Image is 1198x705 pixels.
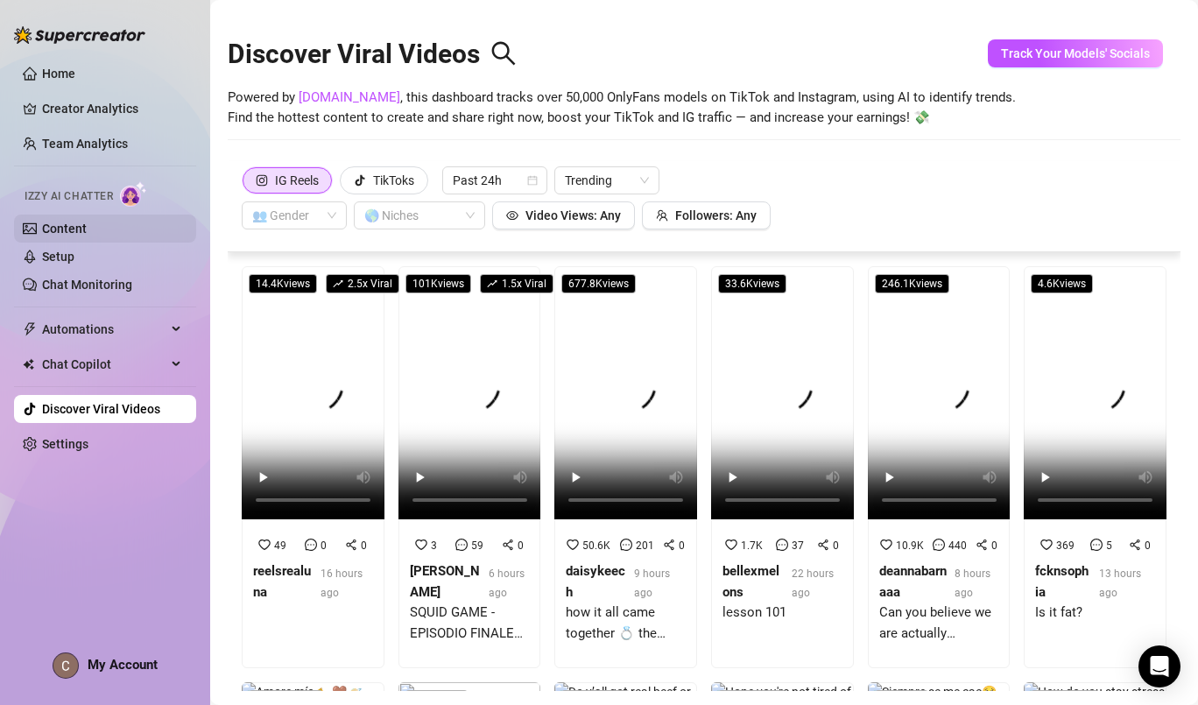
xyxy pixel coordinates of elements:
[42,437,88,451] a: Settings
[398,266,541,668] a: 101Kviewsrise1.5x Viral3590[PERSON_NAME]6 hours agoSQUID GAME - EPISODIO FINALE ❤️ Link in bio e ...
[228,38,517,71] h2: Discover Viral Videos
[431,539,437,552] span: 3
[663,539,675,551] span: share-alt
[582,539,610,552] span: 50.6K
[792,568,834,599] span: 22 hours ago
[1099,568,1141,599] span: 13 hours ago
[1035,563,1089,600] strong: fcknsophia
[1056,539,1075,552] span: 369
[242,266,384,668] a: 14.4Kviewsrise2.5x Viral4900reelsrealuna16 hours ago
[518,539,524,552] span: 0
[554,266,697,668] a: 677.8Kviews50.6K2010daisykeech9 hours agohow it all came together 💍 the engagement actually went ...
[634,568,670,599] span: 9 hours ago
[480,274,553,293] span: 1.5 x Viral
[120,181,147,207] img: AI Chatter
[525,208,621,222] span: Video Views: Any
[776,539,788,551] span: message
[565,167,649,194] span: Trending
[453,167,537,194] span: Past 24h
[42,315,166,343] span: Automations
[25,188,113,205] span: Izzy AI Chatter
[373,167,414,194] div: TikToks
[527,175,538,186] span: calendar
[1145,539,1151,552] span: 0
[566,603,686,644] div: how it all came together 💍 the engagement actually went nothing how I planned it to be. but it en...
[42,278,132,292] a: Chat Monitoring
[1129,539,1141,551] span: share-alt
[42,137,128,151] a: Team Analytics
[345,539,357,551] span: share-alt
[42,250,74,264] a: Setup
[321,539,327,552] span: 0
[415,539,427,551] span: heart
[1040,539,1053,551] span: heart
[636,539,654,552] span: 201
[361,539,367,552] span: 0
[988,39,1163,67] button: Track Your Models' Socials
[868,266,1011,668] a: 246.1Kviews10.9K4400deannabarnaaa8 hours agoCan you believe we are actually identical twins? 🖤 🩷
[326,274,399,293] span: 2.5 x Viral
[410,563,480,600] strong: [PERSON_NAME]
[23,358,34,370] img: Chat Copilot
[792,539,804,552] span: 37
[274,539,286,552] span: 49
[1001,46,1150,60] span: Track Your Models' Socials
[561,274,636,293] span: 677.8K views
[725,539,737,551] span: heart
[354,174,366,187] span: tik-tok
[489,568,525,599] span: 6 hours ago
[675,208,757,222] span: Followers: Any
[722,603,842,624] div: lesson 101
[333,278,343,289] span: rise
[42,402,160,416] a: Discover Viral Videos
[679,539,685,552] span: 0
[249,274,317,293] span: 14.4K views
[741,539,763,552] span: 1.7K
[42,67,75,81] a: Home
[642,201,771,229] button: Followers: Any
[868,682,997,701] img: Siempre se me cae🥹
[228,88,1016,129] span: Powered by , this dashboard tracks over 50,000 OnlyFans models on TikTok and Instagram, using AI ...
[299,89,400,105] a: [DOMAIN_NAME]
[976,539,988,551] span: share-alt
[471,539,483,552] span: 59
[879,563,947,600] strong: deannabarnaaa
[490,40,517,67] span: search
[656,209,668,222] span: team
[405,274,471,293] span: 101K views
[1138,645,1180,687] div: Open Intercom Messenger
[722,563,779,600] strong: bellexmelons
[502,539,514,551] span: share-alt
[88,657,158,673] span: My Account
[955,568,990,599] span: 8 hours ago
[620,539,632,551] span: message
[718,274,786,293] span: 33.6K views
[1024,266,1166,668] a: 4.6Kviews36950fcknsophia13 hours agoIs it fat?
[492,201,635,229] button: Video Views: Any
[875,274,949,293] span: 246.1K views
[991,539,997,552] span: 0
[455,539,468,551] span: message
[880,539,892,551] span: heart
[321,568,363,599] span: 16 hours ago
[1031,274,1093,293] span: 4.6K views
[933,539,945,551] span: message
[1106,539,1112,552] span: 5
[53,653,78,678] img: ACg8ocKpDWRgVrXSCmII0uUWKIyp3jC8ThUSkTwCnjFHpI5a8SXYcw=s96-c
[410,603,530,644] div: SQUID GAME - EPISODIO FINALE ❤️ Link in bio e [PERSON_NAME] 🔥 Ringraziamo per la bellissima villa...
[42,350,166,378] span: Chat Copilot
[256,174,268,187] span: instagram
[566,563,625,600] strong: daisykeech
[567,539,579,551] span: heart
[817,539,829,551] span: share-alt
[14,26,145,44] img: logo-BBDzfeDw.svg
[711,266,854,668] a: 33.6Kviews1.7K370bellexmelons22 hours agolesson 101
[42,222,87,236] a: Content
[305,539,317,551] span: message
[23,322,37,336] span: thunderbolt
[896,539,924,552] span: 10.9K
[1090,539,1103,551] span: message
[42,95,182,123] a: Creator Analytics
[833,539,839,552] span: 0
[879,603,999,644] div: Can you believe we are actually identical twins? 🖤 🩷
